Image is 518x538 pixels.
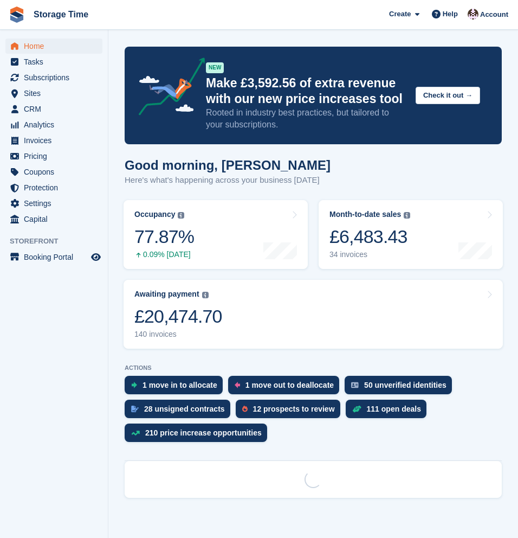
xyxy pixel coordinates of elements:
span: Settings [24,196,89,211]
div: 140 invoices [134,330,222,339]
div: Awaiting payment [134,290,199,299]
div: 1 move out to deallocate [245,381,334,389]
img: icon-info-grey-7440780725fd019a000dd9b08b2336e03edf1995a4989e88bcd33f0948082b44.svg [404,212,410,219]
img: deal-1b604bf984904fb50ccaf53a9ad4b4a5d6e5aea283cecdc64d6e3604feb123c2.svg [352,405,361,413]
a: menu [5,133,102,148]
a: menu [5,164,102,180]
a: menu [5,212,102,227]
div: 111 open deals [367,405,421,413]
div: 50 unverified identities [364,381,446,389]
span: Tasks [24,54,89,69]
a: 1 move out to deallocate [228,376,345,400]
button: Check it out → [416,87,480,105]
div: 28 unsigned contracts [144,405,225,413]
span: Subscriptions [24,70,89,85]
img: verify_identity-adf6edd0f0f0b5bbfe63781bf79b02c33cf7c696d77639b501bdc392416b5a36.svg [351,382,359,388]
span: Protection [24,180,89,195]
span: Help [443,9,458,20]
p: ACTIONS [125,364,502,372]
a: menu [5,39,102,54]
span: CRM [24,101,89,117]
a: Awaiting payment £20,474.70 140 invoices [124,280,503,349]
div: 0.09% [DATE] [134,250,194,259]
a: 50 unverified identities [345,376,457,400]
img: icon-info-grey-7440780725fd019a000dd9b08b2336e03edf1995a4989e88bcd33f0948082b44.svg [202,292,209,298]
a: menu [5,117,102,132]
img: stora-icon-8386f47178a22dfd0bd8f6a31ec36ba5ce8667c1dd55bd0f319d3a0aa187defe.svg [9,7,25,23]
div: £20,474.70 [134,305,222,328]
img: Saeed [468,9,478,20]
a: 28 unsigned contracts [125,400,236,424]
img: contract_signature_icon-13c848040528278c33f63329250d36e43548de30e8caae1d1a13099fd9432cc5.svg [131,406,139,412]
span: Create [389,9,411,20]
span: Pricing [24,149,89,164]
p: Here's what's happening across your business [DATE] [125,174,331,187]
img: icon-info-grey-7440780725fd019a000dd9b08b2336e03edf1995a4989e88bcd33f0948082b44.svg [178,212,184,219]
span: Booking Portal [24,249,89,265]
img: move_outs_to_deallocate_icon-f764333ba52eb49d3ac5e1228854f67142a1ed5810a6f6cc68b1a99e826820c5.svg [235,382,240,388]
div: 210 price increase opportunities [145,428,262,437]
div: £6,483.43 [329,226,410,248]
img: price-adjustments-announcement-icon-8257ccfd72463d97f412b2fc003d46551f7dbcb40ab6d574587a9cd5c0d94... [129,57,205,119]
a: Month-to-date sales £6,483.43 34 invoices [319,200,503,269]
a: menu [5,249,102,265]
div: 77.87% [134,226,194,248]
img: price_increase_opportunities-93ffe204e8149a01c8c9dc8f82e8f89637d9d84a8eef4429ea346261dce0b2c0.svg [131,431,140,435]
a: menu [5,149,102,164]
a: Preview store [89,251,102,264]
span: Sites [24,86,89,101]
span: Coupons [24,164,89,180]
a: Storage Time [29,5,93,23]
a: menu [5,86,102,101]
h1: Good morning, [PERSON_NAME] [125,158,331,172]
img: prospect-51fa495bee0391a8d652442698ab0144808aea92771e9ea1ae160a38d050c398.svg [242,406,248,412]
span: Account [480,9,508,20]
a: menu [5,54,102,69]
a: 111 open deals [346,400,432,424]
div: Month-to-date sales [329,210,401,219]
span: Capital [24,212,89,227]
a: 12 prospects to review [236,400,346,424]
a: menu [5,70,102,85]
a: menu [5,101,102,117]
div: 1 move in to allocate [143,381,217,389]
div: NEW [206,62,224,73]
a: menu [5,180,102,195]
a: menu [5,196,102,211]
div: 34 invoices [329,250,410,259]
a: Occupancy 77.87% 0.09% [DATE] [124,200,308,269]
a: 1 move in to allocate [125,376,228,400]
a: 210 price increase opportunities [125,424,273,447]
span: Invoices [24,133,89,148]
span: Home [24,39,89,54]
p: Make £3,592.56 of extra revenue with our new price increases tool [206,75,407,107]
div: Occupancy [134,210,175,219]
span: Analytics [24,117,89,132]
div: 12 prospects to review [253,405,335,413]
p: Rooted in industry best practices, but tailored to your subscriptions. [206,107,407,131]
span: Storefront [10,236,108,247]
img: move_ins_to_allocate_icon-fdf77a2bb77ea45bf5b3d319d69a93e2d87916cf1d5bf7949dd705db3b84f3ca.svg [131,382,137,388]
